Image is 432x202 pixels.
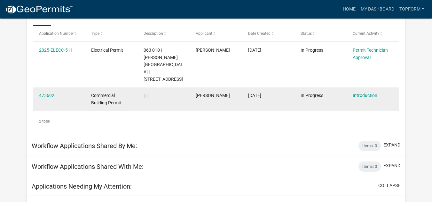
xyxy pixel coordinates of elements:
div: 2 total [33,113,399,129]
span: In Progress [301,48,323,53]
a: My Dashboard [358,3,397,15]
a: 2025-ELECC-511 [39,48,73,53]
datatable-header-cell: Date Created [242,26,295,41]
datatable-header-cell: Description [137,26,190,41]
datatable-header-cell: Current Activity [347,26,399,41]
datatable-header-cell: Application Number [33,26,85,41]
h5: Applications Needing My Attention: [32,183,132,190]
datatable-header-cell: Type [85,26,137,41]
a: Permit Technician Approval [353,48,388,60]
a: Introduction [353,93,377,98]
span: Date Created [248,31,271,36]
button: expand [383,162,400,169]
a: TopForm [397,3,427,15]
div: Items: 0 [358,161,381,172]
datatable-header-cell: Status [294,26,347,41]
span: Wes Deweese [196,93,230,98]
span: 063 010 | PUTNAM GENERAL HOSPITAL | 101 Greensboro Rd [144,48,183,82]
span: Electrical Permit [91,48,123,53]
span: 09/09/2025 [248,48,261,53]
button: collapse [378,182,400,189]
span: Application Number [39,31,74,36]
span: Description [144,31,163,36]
span: In Progress [301,93,323,98]
span: Commercial Building Permit [91,93,121,105]
button: expand [383,142,400,148]
span: Applicant [196,31,212,36]
h5: Workflow Applications Shared With Me: [32,163,144,170]
datatable-header-cell: Applicant [190,26,242,41]
a: 475692 [39,93,54,98]
span: Status [301,31,312,36]
span: 09/09/2025 [248,93,261,98]
span: | | | [144,93,148,98]
div: Items: 0 [358,141,381,151]
h5: Workflow Applications Shared By Me: [32,142,137,150]
span: Wes Deweese [196,48,230,53]
span: Type [91,31,99,36]
a: Home [340,3,358,15]
span: Current Activity [353,31,379,36]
